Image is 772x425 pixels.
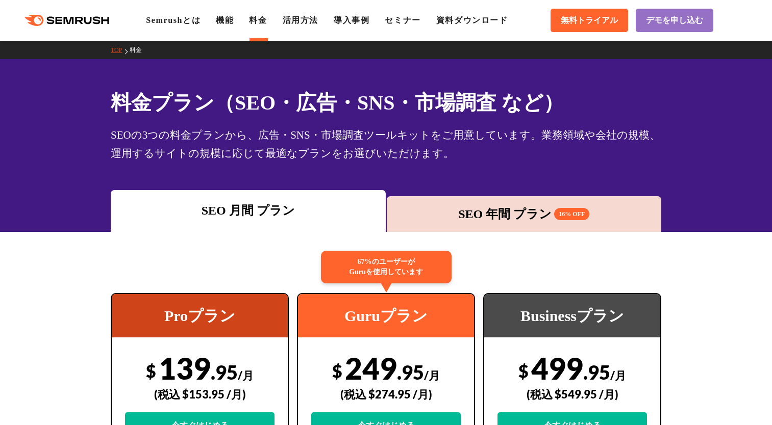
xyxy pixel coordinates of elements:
[311,376,461,412] div: (税込 $274.95 /月)
[497,376,647,412] div: (税込 $549.95 /月)
[332,360,342,381] span: $
[436,16,508,24] a: 資料ダウンロード
[385,16,420,24] a: セミナー
[211,360,238,384] span: .95
[283,16,318,24] a: 活用方法
[111,88,661,118] h1: 料金プラン（SEO・広告・SNS・市場調査 など）
[610,368,626,382] span: /月
[130,46,150,54] a: 料金
[112,294,288,337] div: Proプラン
[298,294,474,337] div: Guruプラン
[518,360,529,381] span: $
[561,15,618,26] span: 無料トライアル
[321,251,452,283] div: 67%のユーザーが Guruを使用しています
[397,360,424,384] span: .95
[146,360,156,381] span: $
[146,16,201,24] a: Semrushとは
[551,9,628,32] a: 無料トライアル
[249,16,267,24] a: 料金
[334,16,369,24] a: 導入事例
[111,126,661,163] div: SEOの3つの料金プランから、広告・SNS・市場調査ツールキットをご用意しています。業務領域や会社の規模、運用するサイトの規模に応じて最適なプランをお選びいただけます。
[646,15,703,26] span: デモを申し込む
[636,9,713,32] a: デモを申し込む
[216,16,234,24] a: 機能
[583,360,610,384] span: .95
[238,368,254,382] span: /月
[484,294,660,337] div: Businessプラン
[111,46,130,54] a: TOP
[125,376,275,412] div: (税込 $153.95 /月)
[392,205,657,223] div: SEO 年間 プラン
[424,368,440,382] span: /月
[554,208,589,220] span: 16% OFF
[116,201,381,220] div: SEO 月間 プラン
